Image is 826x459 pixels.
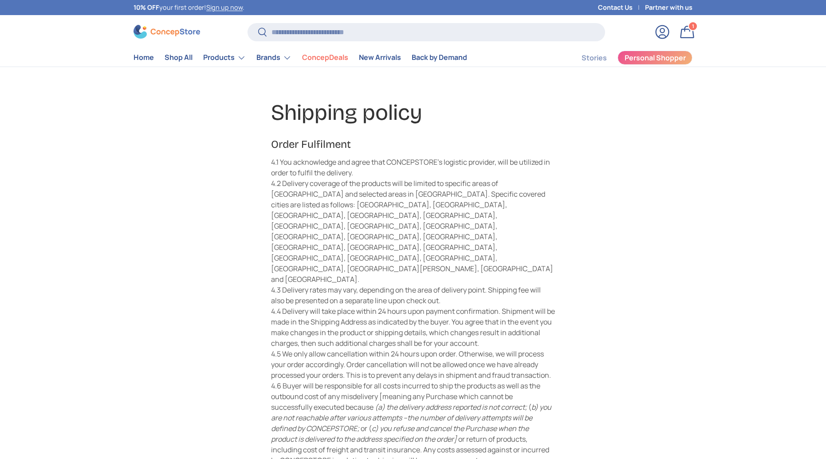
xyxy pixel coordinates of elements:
[560,49,692,67] nav: Secondary
[206,3,243,12] a: Sign up now
[203,49,246,67] a: Products
[271,138,555,178] div: 4.1 You acknowledge and agree that CONCEPSTORE’s logistic provider, will be utilized in order to ...
[618,51,692,65] a: Personal Shopper
[582,49,607,67] a: Stories
[271,348,555,380] div: 4.5 We only allow cancellation within 24 hours upon order. Otherwise, we will process your order ...
[271,178,555,285] div: 4.2 Delivery coverage of the products will be limited to specific areas of [GEOGRAPHIC_DATA] and ...
[375,402,527,412] em: (a) the delivery address reported is not correct;
[598,3,645,12] a: Contact Us
[271,306,555,348] div: 4.4 Delivery will take place within 24 hours upon payment confirmation. Shipment will be made in ...
[271,402,551,433] em: b) you are not reachable after various attempts –the number of delivery attempts will be defined ...
[271,99,555,127] h1: Shipping policy
[692,23,694,29] span: 1
[625,54,686,61] span: Personal Shopper
[134,3,244,12] p: your first order! .
[302,49,348,66] a: ConcepDeals
[134,49,154,66] a: Home
[256,49,291,67] a: Brands
[134,25,200,39] img: ConcepStore
[412,49,467,66] a: Back by Demand
[645,3,692,12] a: Partner with us
[271,285,555,306] div: 4.3 Delivery rates may vary, depending on the area of delivery point. Shipping fee will also be p...
[359,49,401,66] a: New Arrivals
[271,423,529,444] em: c) you refuse and cancel the Purchase when the product is delivered to the address specified on t...
[134,49,467,67] nav: Primary
[198,49,251,67] summary: Products
[165,49,193,66] a: Shop All
[271,138,555,151] h5: Order Fulfilment
[134,3,159,12] strong: 10% OFF
[251,49,297,67] summary: Brands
